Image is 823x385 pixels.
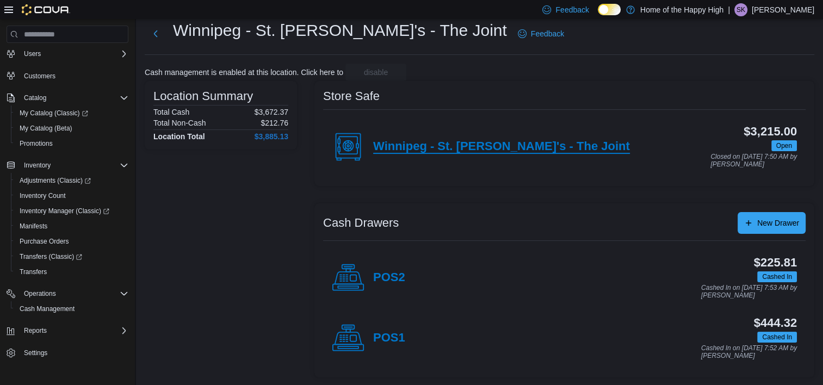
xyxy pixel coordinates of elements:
span: Cash Management [15,302,128,315]
a: Settings [20,346,52,359]
a: Transfers [15,265,51,278]
span: Inventory Count [20,191,66,200]
span: Catalog [24,94,46,102]
span: Inventory [24,161,51,170]
a: My Catalog (Beta) [15,122,77,135]
a: Feedback [513,23,568,45]
p: Cashed In on [DATE] 7:52 AM by [PERSON_NAME] [701,345,797,359]
button: Operations [20,287,60,300]
button: Catalog [2,90,133,105]
span: Settings [20,346,128,359]
h4: Location Total [153,132,205,141]
button: Inventory [2,158,133,173]
span: Adjustments (Classic) [15,174,128,187]
h6: Total Cash [153,108,189,116]
p: $212.76 [261,119,288,127]
span: My Catalog (Beta) [20,124,72,133]
a: Transfers (Classic) [11,249,133,264]
span: SK [737,3,745,16]
button: Users [2,46,133,61]
button: Inventory Count [11,188,133,203]
span: Transfers (Classic) [20,252,82,261]
h6: Total Non-Cash [153,119,206,127]
a: My Catalog (Classic) [15,107,92,120]
span: Transfers (Classic) [15,250,128,263]
span: Promotions [15,137,128,150]
a: Inventory Manager (Classic) [11,203,133,219]
p: Home of the Happy High [640,3,723,16]
span: Operations [20,287,128,300]
button: Purchase Orders [11,234,133,249]
span: New Drawer [757,218,799,228]
button: Customers [2,68,133,84]
span: Purchase Orders [20,237,69,246]
div: Sukhleen Kaur [734,3,747,16]
h4: POS1 [373,331,405,345]
button: Catalog [20,91,51,104]
button: Manifests [11,219,133,234]
h4: $3,885.13 [255,132,288,141]
span: Customers [20,69,128,83]
p: $3,672.37 [255,108,288,116]
span: My Catalog (Classic) [15,107,128,120]
button: New Drawer [738,212,806,234]
span: My Catalog (Beta) [15,122,128,135]
span: Catalog [20,91,128,104]
p: Cashed In on [DATE] 7:53 AM by [PERSON_NAME] [701,284,797,299]
a: My Catalog (Classic) [11,105,133,121]
h3: $225.81 [754,256,797,269]
button: Reports [20,324,51,337]
img: Cova [22,4,70,15]
a: Cash Management [15,302,79,315]
span: Manifests [15,220,128,233]
span: Inventory Count [15,189,128,202]
span: Inventory Manager (Classic) [15,204,128,218]
button: My Catalog (Beta) [11,121,133,136]
span: Reports [20,324,128,337]
span: Inventory [20,159,128,172]
h3: $3,215.00 [744,125,797,138]
span: Transfers [20,268,47,276]
span: Cashed In [757,332,797,343]
h3: Store Safe [323,90,380,103]
button: Transfers [11,264,133,280]
a: Adjustments (Classic) [15,174,95,187]
span: Feedback [531,28,564,39]
span: disable [364,67,388,78]
span: Users [24,49,41,58]
p: [PERSON_NAME] [752,3,814,16]
span: Cashed In [757,271,797,282]
h3: Cash Drawers [323,216,399,229]
span: Cash Management [20,305,75,313]
span: Purchase Orders [15,235,128,248]
span: Transfers [15,265,128,278]
a: Inventory Manager (Classic) [15,204,114,218]
h4: Winnipeg - St. [PERSON_NAME]'s - The Joint [373,140,630,154]
button: Cash Management [11,301,133,316]
span: Dark Mode [598,15,598,16]
a: Transfers (Classic) [15,250,86,263]
span: Open [776,141,792,151]
span: My Catalog (Classic) [20,109,88,117]
a: Purchase Orders [15,235,73,248]
h3: Location Summary [153,90,253,103]
span: Feedback [555,4,589,15]
a: Manifests [15,220,52,233]
span: Cashed In [762,272,792,282]
span: Users [20,47,128,60]
h3: $444.32 [754,316,797,330]
button: Settings [2,345,133,361]
span: Adjustments (Classic) [20,176,91,185]
span: Cashed In [762,332,792,342]
span: Inventory Manager (Classic) [20,207,109,215]
p: Cash management is enabled at this location. Click here to [145,68,343,77]
button: Inventory [20,159,55,172]
button: Operations [2,286,133,301]
a: Inventory Count [15,189,70,202]
span: Customers [24,72,55,80]
span: Open [771,140,797,151]
span: Reports [24,326,47,335]
button: Reports [2,323,133,338]
button: disable [345,64,406,81]
a: Adjustments (Classic) [11,173,133,188]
